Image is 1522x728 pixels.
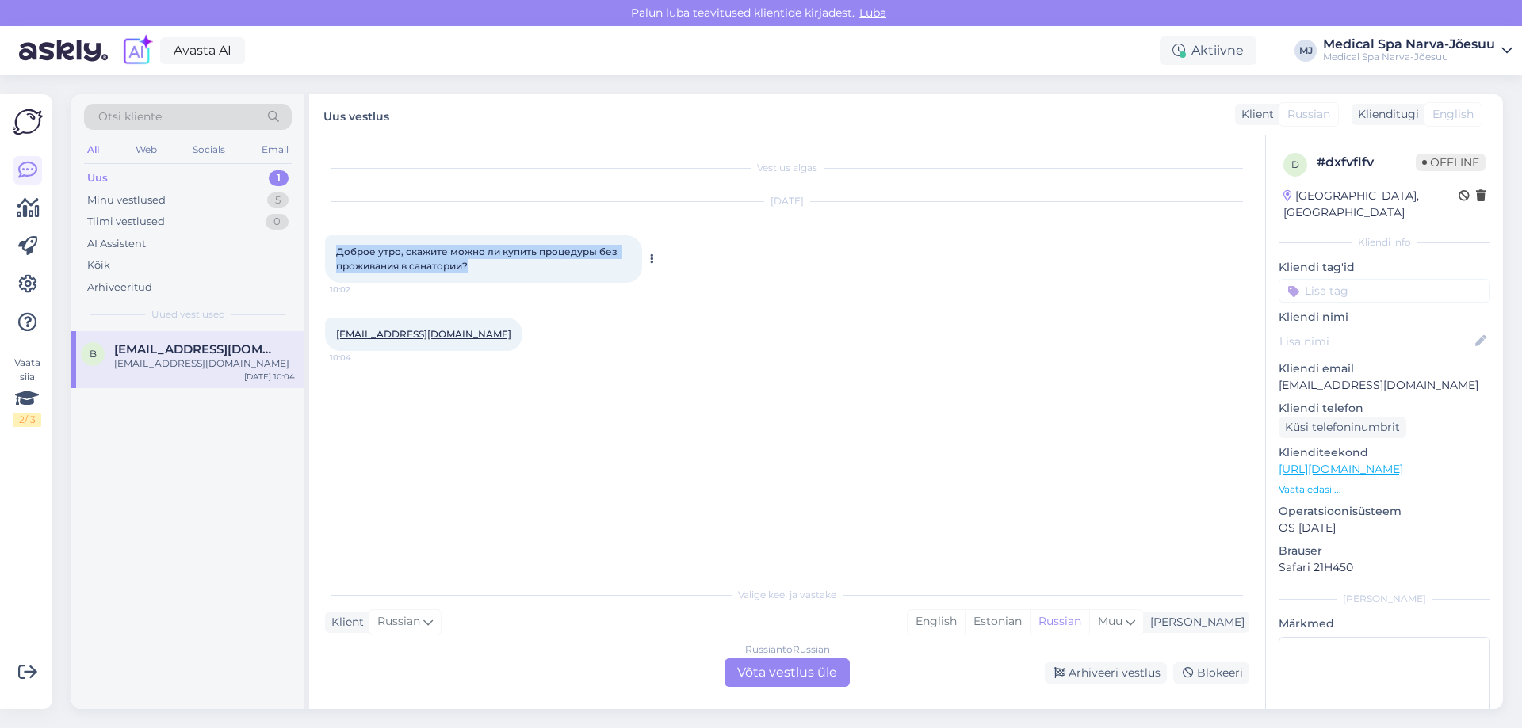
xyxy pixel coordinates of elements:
span: b [90,348,97,360]
p: Vaata edasi ... [1279,482,1490,497]
div: Küsi telefoninumbrit [1279,417,1406,438]
div: Uus [87,170,108,186]
div: Vestlus algas [325,161,1249,175]
p: Kliendi email [1279,360,1490,377]
p: Safari 21H450 [1279,559,1490,576]
div: [EMAIL_ADDRESS][DOMAIN_NAME] [114,356,295,371]
div: # dxfvflfv [1317,153,1416,172]
a: [EMAIL_ADDRESS][DOMAIN_NAME] [336,328,511,340]
span: Luba [855,6,891,20]
div: Kõik [87,257,110,273]
div: Arhiveeri vestlus [1045,662,1167,684]
div: 0 [266,214,289,230]
span: 10:04 [330,352,389,364]
div: Kliendi info [1279,235,1490,250]
p: Brauser [1279,543,1490,559]
div: 1 [269,170,289,186]
div: Minu vestlused [87,192,166,208]
span: d [1291,158,1299,170]
div: 5 [267,192,289,208]
a: Medical Spa Narva-JõesuuMedical Spa Narva-Jõesuu [1323,38,1512,63]
div: Klienditugi [1352,106,1419,123]
p: Kliendi tag'id [1279,259,1490,276]
div: Vaata siia [13,356,41,427]
span: Offline [1416,154,1486,171]
div: 2 / 3 [13,413,41,427]
p: OS [DATE] [1279,520,1490,536]
div: Tiimi vestlused [87,214,165,230]
div: [PERSON_NAME] [1279,592,1490,606]
div: Medical Spa Narva-Jõesuu [1323,38,1495,51]
a: [URL][DOMAIN_NAME] [1279,462,1403,476]
span: Otsi kliente [98,109,162,125]
div: [GEOGRAPHIC_DATA], [GEOGRAPHIC_DATA] [1283,188,1459,221]
p: [EMAIL_ADDRESS][DOMAIN_NAME] [1279,377,1490,394]
div: Klient [1235,106,1274,123]
p: Märkmed [1279,616,1490,632]
span: English [1432,106,1474,123]
label: Uus vestlus [323,104,389,125]
div: Klient [325,614,364,631]
p: Kliendi telefon [1279,400,1490,417]
div: Arhiveeritud [87,280,152,295]
div: English [908,610,965,634]
span: 10:02 [330,284,389,295]
p: Kliendi nimi [1279,309,1490,326]
div: [DATE] [325,194,1249,208]
div: All [84,139,102,160]
div: Email [258,139,292,160]
p: Klienditeekond [1279,444,1490,461]
span: Russian [1287,106,1330,123]
div: Blokeeri [1173,662,1249,684]
div: Web [132,139,160,160]
span: Доброе утро, скажите можно ли купить процедуры без проживания в санатории? [336,246,620,272]
a: Avasta AI [160,37,245,64]
span: Uued vestlused [151,307,225,322]
div: Russian to Russian [745,642,830,657]
div: MJ [1294,40,1317,62]
div: Medical Spa Narva-Jõesuu [1323,51,1495,63]
span: brigitta5@list.ru [114,342,279,356]
div: Valige keel ja vastake [325,588,1249,602]
span: Russian [377,613,420,631]
span: Muu [1098,614,1122,628]
p: Operatsioonisüsteem [1279,503,1490,520]
div: AI Assistent [87,236,146,252]
div: Võta vestlus üle [725,658,850,687]
input: Lisa nimi [1279,333,1472,350]
div: Russian [1030,610,1089,634]
div: [PERSON_NAME] [1144,614,1245,631]
div: Socials [189,139,228,160]
img: Askly Logo [13,107,43,137]
input: Lisa tag [1279,279,1490,303]
div: Estonian [965,610,1030,634]
div: [DATE] 10:04 [244,371,295,383]
div: Aktiivne [1160,36,1256,65]
img: explore-ai [120,34,154,67]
